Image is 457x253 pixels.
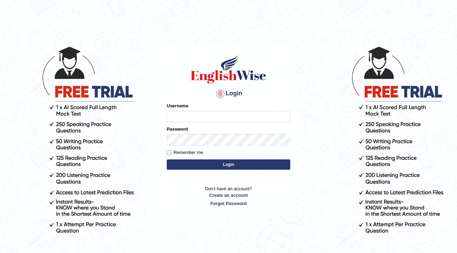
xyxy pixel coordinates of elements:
button: Login [167,159,290,170]
img: Logo of English Wise sign in for intelligent practice with AI [189,54,268,85]
label: Password [167,126,188,132]
input: Remember me [167,150,171,155]
h4: Login [167,88,290,99]
label: Username [167,103,188,109]
label: Remember me [167,149,203,156]
p: Don't have an account? [167,185,290,207]
a: Forgot Password [167,200,290,207]
a: Create an account [167,192,290,198]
